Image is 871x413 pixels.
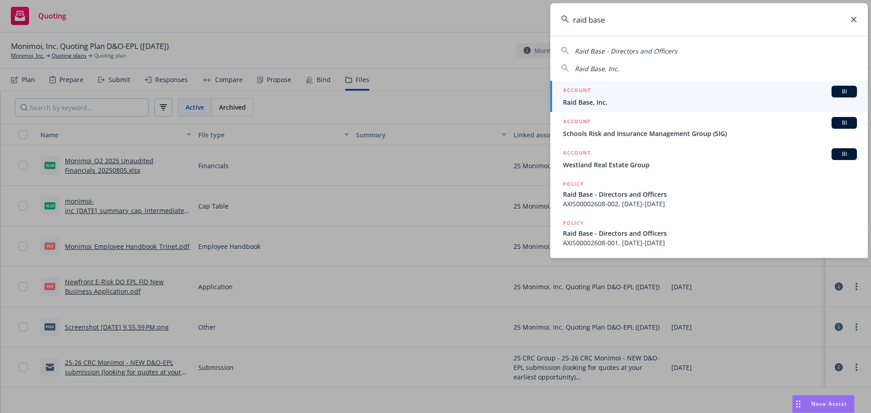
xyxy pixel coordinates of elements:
[563,189,857,199] span: Raid Base - Directors and Officers
[550,214,868,253] a: POLICYRaid Base - Directors and OfficersAXIS00002608-001, [DATE]-[DATE]
[550,175,868,214] a: POLICYRaid Base - Directors and OfficersAXIS00002608-002, [DATE]-[DATE]
[550,3,868,36] input: Search...
[563,219,584,228] h5: POLICY
[563,97,857,107] span: Raid Base, Inc.
[811,400,847,408] span: Nova Assist
[550,112,868,143] a: ACCOUNTBISchools Risk and Insurance Management Group (SIG)
[563,180,584,189] h5: POLICY
[563,238,857,248] span: AXIS00002608-001, [DATE]-[DATE]
[563,228,857,238] span: Raid Base - Directors and Officers
[563,86,591,97] h5: ACCOUNT
[835,150,853,158] span: BI
[835,119,853,127] span: BI
[563,160,857,170] span: Westland Real Estate Group
[575,47,677,55] span: Raid Base - Directors and Officers
[793,395,804,413] div: Drag to move
[792,395,855,413] button: Nova Assist
[550,81,868,112] a: ACCOUNTBIRaid Base, Inc.
[550,143,868,175] a: ACCOUNTBIWestland Real Estate Group
[563,199,857,209] span: AXIS00002608-002, [DATE]-[DATE]
[575,64,619,73] span: Raid Base, Inc.
[563,129,857,138] span: Schools Risk and Insurance Management Group (SIG)
[835,87,853,96] span: BI
[563,148,591,159] h5: ACCOUNT
[563,117,591,128] h5: ACCOUNT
